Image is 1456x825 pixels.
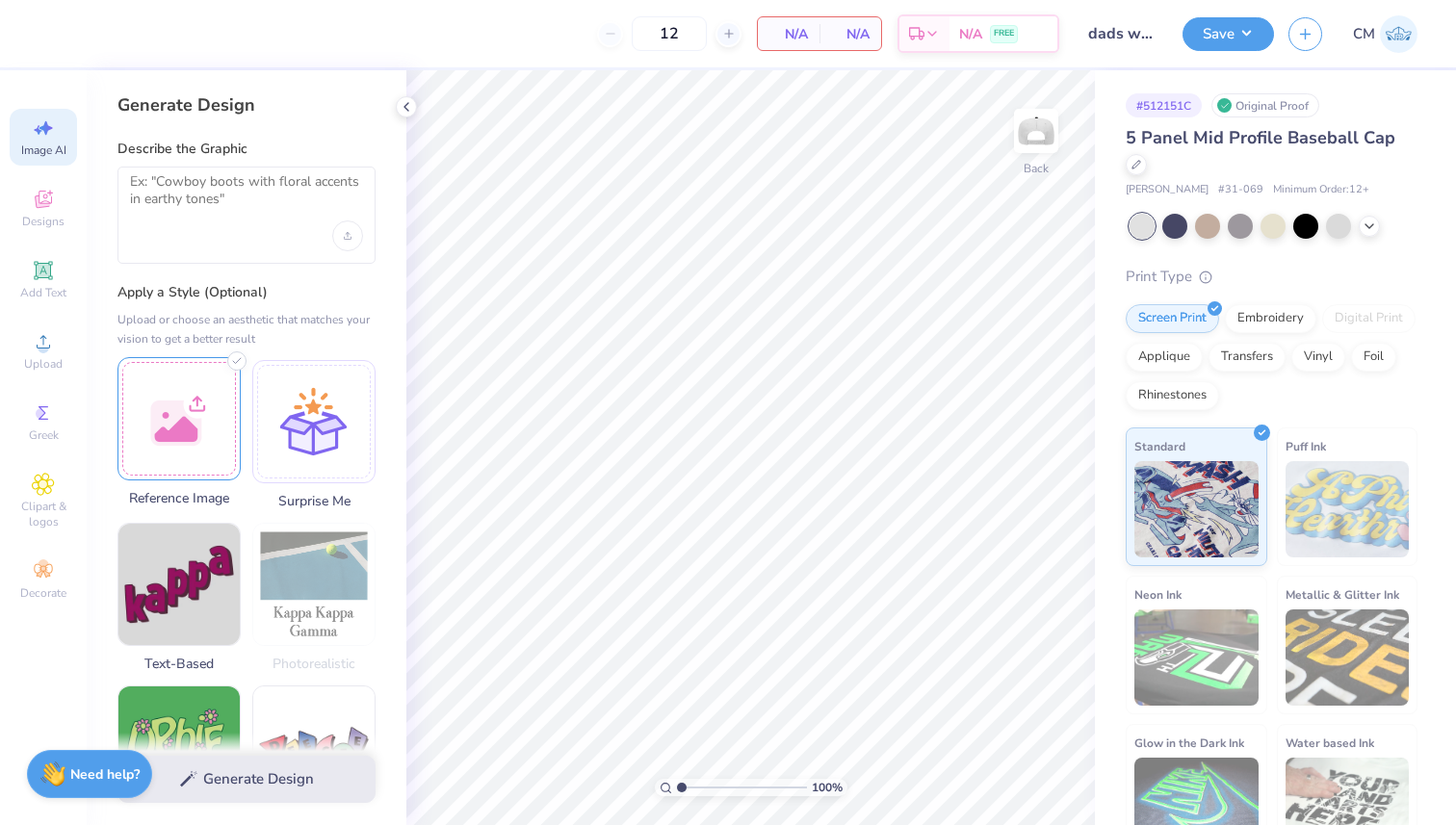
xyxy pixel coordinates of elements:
label: Describe the Graphic [117,140,376,159]
img: Text-Based [118,524,240,645]
span: Glow in the Dark Ink [1134,733,1244,753]
span: # 31-069 [1218,182,1263,198]
span: 5 Panel Mid Profile Baseball Cap [1126,126,1395,149]
span: Designs [22,214,65,229]
img: Metallic & Glitter Ink [1286,609,1410,706]
span: N/A [769,24,808,44]
div: Original Proof [1211,93,1319,117]
span: Reference Image [117,488,241,508]
div: Transfers [1209,343,1286,372]
span: Puff Ink [1286,436,1326,456]
span: CM [1353,23,1375,45]
span: Metallic & Glitter Ink [1286,584,1399,605]
img: Photorealistic [253,524,375,645]
strong: Need help? [70,765,140,784]
img: Neon Ink [1134,609,1259,706]
div: Upload or choose an aesthetic that matches your vision to get a better result [117,310,376,348]
span: Standard [1134,436,1185,456]
div: Generate Design [117,93,376,116]
span: FREE [994,27,1014,40]
div: Applique [1126,343,1203,372]
span: Decorate [20,585,66,601]
div: # 512151C [1126,93,1202,117]
label: Apply a Style (Optional) [117,283,376,302]
div: Screen Print [1126,304,1219,333]
div: Vinyl [1291,343,1345,372]
span: N/A [831,24,870,44]
span: Surprise Me [252,491,376,511]
span: Clipart & logos [10,499,77,529]
span: Greek [29,427,59,443]
span: Water based Ink [1286,733,1374,753]
button: Save [1183,17,1274,51]
img: Courtney Mclachlan [1380,15,1417,53]
span: Add Text [20,285,66,300]
span: [PERSON_NAME] [1126,182,1209,198]
img: Standard [1134,461,1259,557]
span: Photorealistic [252,654,376,674]
div: Upload image [332,220,363,251]
span: Image AI [21,142,66,158]
span: Minimum Order: 12 + [1273,182,1369,198]
div: Rhinestones [1126,381,1219,410]
img: Back [1017,112,1055,150]
a: CM [1353,15,1417,53]
div: Back [1024,160,1049,177]
div: Digital Print [1322,304,1416,333]
span: N/A [959,24,982,44]
span: Neon Ink [1134,584,1182,605]
img: 60s & 70s [118,686,240,808]
span: 100 % [812,779,843,796]
input: Untitled Design [1074,14,1168,53]
div: Foil [1351,343,1396,372]
div: Embroidery [1225,304,1316,333]
img: 80s & 90s [253,686,375,808]
span: Upload [24,356,63,372]
input: – – [632,16,707,51]
div: Print Type [1126,266,1417,288]
span: Text-Based [117,654,241,674]
img: Puff Ink [1286,461,1410,557]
